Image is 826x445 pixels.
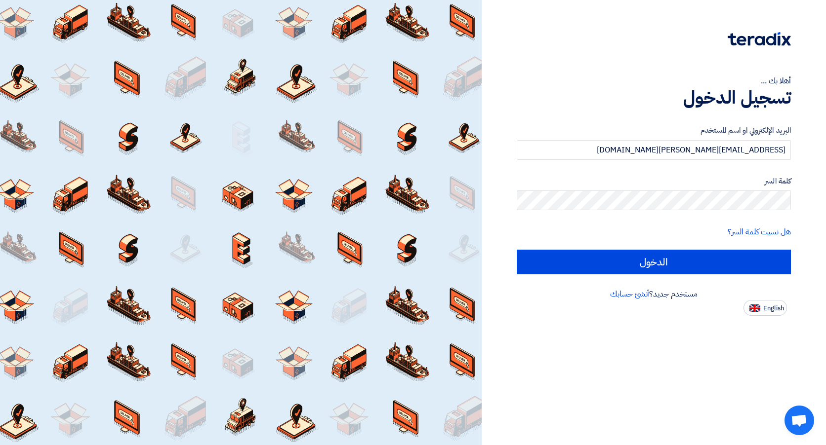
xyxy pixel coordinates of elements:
img: Teradix logo [728,32,791,46]
span: English [763,305,784,312]
label: البريد الإلكتروني او اسم المستخدم [517,125,791,136]
a: Open chat [785,406,814,435]
div: أهلا بك ... [517,75,791,87]
img: en-US.png [749,304,760,312]
a: أنشئ حسابك [610,288,649,300]
h1: تسجيل الدخول [517,87,791,109]
label: كلمة السر [517,176,791,187]
input: أدخل بريد العمل الإلكتروني او اسم المستخدم الخاص بك ... [517,140,791,160]
div: مستخدم جديد؟ [517,288,791,300]
input: الدخول [517,250,791,274]
a: هل نسيت كلمة السر؟ [728,226,791,238]
button: English [743,300,787,316]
